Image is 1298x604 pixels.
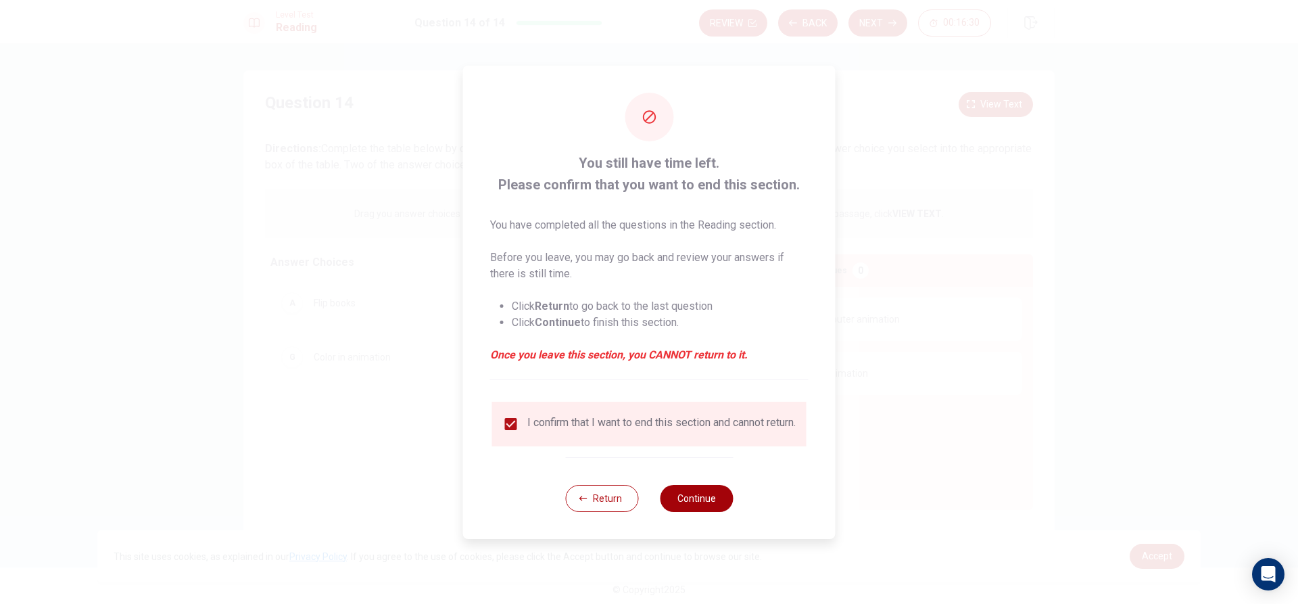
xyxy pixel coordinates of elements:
div: I confirm that I want to end this section and cannot return. [527,416,796,432]
strong: Continue [535,316,581,329]
em: Once you leave this section, you CANNOT return to it. [490,347,809,363]
li: Click to finish this section. [512,315,809,331]
button: Return [565,485,638,512]
strong: Return [535,300,569,312]
span: You still have time left. Please confirm that you want to end this section. [490,152,809,195]
p: Before you leave, you may go back and review your answers if there is still time. [490,250,809,282]
li: Click to go back to the last question [512,298,809,315]
p: You have completed all the questions in the Reading section. [490,217,809,233]
button: Continue [660,485,733,512]
div: Open Intercom Messenger [1252,558,1284,590]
